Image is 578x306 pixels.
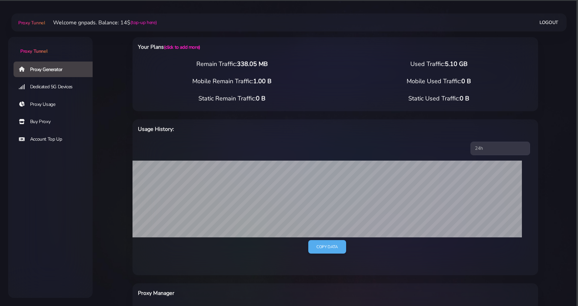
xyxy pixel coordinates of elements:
span: Proxy Tunnel [20,48,47,54]
a: Copy data [308,240,346,254]
a: Account Top Up [14,132,98,147]
span: 0 B [461,77,471,85]
li: Welcome gnpads. Balance: 14$ [45,19,156,27]
span: 1.00 B [253,77,271,85]
div: Mobile Used Traffic: [335,77,542,86]
span: 0 B [256,94,265,102]
a: Proxy Tunnel [17,17,45,28]
h6: Your Plans [138,43,365,51]
h6: Proxy Manager [138,289,365,298]
h6: Usage History: [138,125,365,134]
span: 338.05 MB [237,60,268,68]
a: Proxy Generator [14,62,98,77]
a: Dedicated 5G Devices [14,79,98,95]
a: Logout [539,16,558,29]
div: Mobile Remain Traffic: [128,77,335,86]
div: Static Remain Traffic: [128,94,335,103]
span: 5.10 GB [445,60,467,68]
span: Proxy Tunnel [18,20,45,26]
a: Proxy Tunnel [8,37,93,55]
a: Buy Proxy [14,114,98,130]
div: Remain Traffic: [128,60,335,69]
div: Used Traffic: [335,60,542,69]
div: Static Used Traffic: [335,94,542,103]
a: (click to add more) [164,44,200,50]
a: (top-up here) [130,19,156,26]
span: 0 B [460,94,469,102]
iframe: Webchat Widget [539,267,570,298]
a: Proxy Usage [14,97,98,112]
